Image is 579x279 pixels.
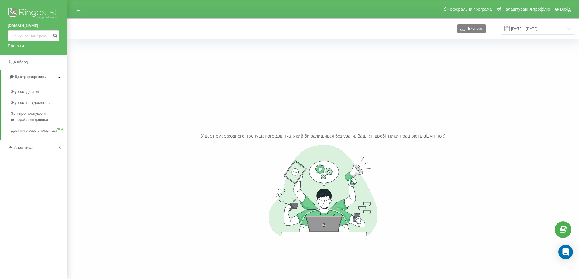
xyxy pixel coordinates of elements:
span: Реферальна програма [447,7,492,12]
img: Ringostat logo [8,6,59,21]
span: Вихід [560,7,571,12]
div: Проекти [8,43,24,49]
span: Дзвінки в реальному часі [11,128,57,134]
button: Експорт [457,24,486,33]
input: Пошук за номером [8,30,59,41]
a: [DOMAIN_NAME] [8,23,59,29]
span: Журнал повідомлень [11,100,50,106]
div: Open Intercom Messenger [558,245,573,259]
a: Журнал дзвінків [11,86,67,97]
span: Журнал дзвінків [11,89,40,95]
span: Звіт про пропущені необроблені дзвінки [11,111,64,123]
a: Звіт про пропущені необроблені дзвінки [11,108,67,125]
span: Аналiтика [14,145,32,150]
span: Дашборд [11,60,28,64]
span: Налаштування профілю [502,7,550,12]
span: Центр звернень [15,74,46,79]
a: Центр звернень [1,70,67,84]
a: Журнал повідомлень [11,97,67,108]
span: Експорт [465,26,483,31]
a: Дзвінки в реальному часіNEW [11,125,67,136]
